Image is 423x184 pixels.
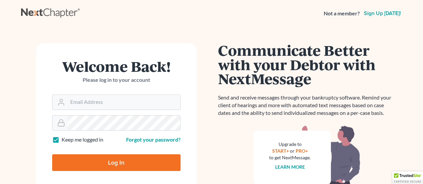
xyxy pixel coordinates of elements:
[52,59,181,73] h1: Welcome Back!
[126,136,181,143] a: Forgot your password?
[52,76,181,84] p: Please log in to your account
[270,141,311,148] div: Upgrade to
[52,154,181,171] input: Log In
[362,11,402,16] a: Sign up [DATE]!
[218,94,396,117] p: Send and receive messages through your bankruptcy software. Remind your client of hearings and mo...
[324,10,360,17] strong: Not a member?
[270,154,311,161] div: to get NextMessage.
[68,95,180,110] input: Email Address
[62,136,103,144] label: Keep me logged in
[218,43,396,86] h1: Communicate Better with your Debtor with NextMessage
[272,148,289,154] a: START+
[296,148,308,154] a: PRO+
[392,171,423,184] div: TrustedSite Certified
[290,148,295,154] span: or
[275,164,305,170] a: Learn more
